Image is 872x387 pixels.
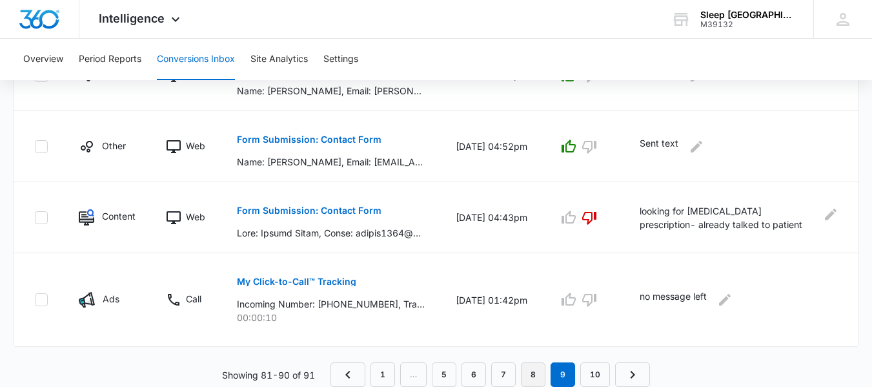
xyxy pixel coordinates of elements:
p: Other [102,139,126,152]
p: Name: [PERSON_NAME], Email: [PERSON_NAME][EMAIL_ADDRESS][PERSON_NAME][DOMAIN_NAME], Phone: [PHONE... [237,84,425,98]
button: Conversions Inbox [157,39,235,80]
div: account name [700,10,795,20]
p: Showing 81-90 of 91 [222,368,315,382]
em: 9 [551,362,575,387]
nav: Pagination [330,362,650,387]
a: Page 1 [370,362,395,387]
p: Call [186,292,201,306]
p: Ads [103,292,119,306]
p: Lore: Ipsumd Sitam, Conse: adipis1364@elits.doe, Tempo: 5342500656, Inc utl e dol magnaal?: Eni, ... [237,226,425,240]
button: Period Reports [79,39,141,80]
p: looking for [MEDICAL_DATA] prescription- already talked to patient [640,204,815,231]
span: Intelligence [99,12,165,25]
p: Incoming Number: [PHONE_NUMBER], Tracking Number: [PHONE_NUMBER], Ring To: [PHONE_NUMBER], Caller... [237,297,425,311]
p: Web [186,139,205,152]
button: Edit Comments [686,136,707,157]
a: Page 5 [432,362,456,387]
div: account id [700,20,795,29]
a: Next Page [615,362,650,387]
a: Page 7 [491,362,516,387]
p: Web [186,210,205,224]
button: Edit Comments [823,204,838,225]
p: 00:00:10 [237,311,425,324]
a: Page 8 [521,362,545,387]
button: Form Submission: Contact Form [237,124,381,155]
a: Page 6 [461,362,486,387]
p: My Click-to-Call™ Tracking [237,277,356,286]
p: Sent text [640,136,678,157]
td: [DATE] 04:43pm [440,182,543,253]
p: Form Submission: Contact Form [237,135,381,144]
button: Settings [323,39,358,80]
p: Form Submission: Contact Form [237,206,381,215]
p: Content [102,209,135,223]
p: Name: [PERSON_NAME], Email: [EMAIL_ADDRESS][DOMAIN_NAME], Phone: [PHONE_NUMBER], Are you a new pa... [237,155,425,169]
p: no message left [640,289,707,310]
button: Edit Comments [715,289,735,310]
td: [DATE] 04:52pm [440,111,543,182]
button: Site Analytics [250,39,308,80]
a: Page 10 [580,362,610,387]
a: Previous Page [330,362,365,387]
button: Overview [23,39,63,80]
td: [DATE] 01:42pm [440,253,543,347]
button: Form Submission: Contact Form [237,195,381,226]
button: My Click-to-Call™ Tracking [237,266,356,297]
